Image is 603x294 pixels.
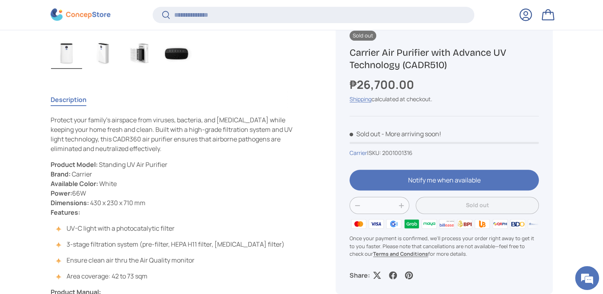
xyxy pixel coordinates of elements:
[416,197,538,214] button: Sold out
[367,149,412,157] span: |
[526,218,544,230] img: metrobank
[41,45,134,55] div: Chat with us now
[438,218,456,230] img: billease
[350,129,380,138] span: Sold out
[124,37,155,69] img: carrier-air-purifier-cadr510-with-advance-uv-technology-full-filters-view-concepstore
[403,218,420,230] img: grabpay
[89,198,145,207] span: 430 x 230 x 710 mm
[350,95,371,103] a: Shipping
[509,218,526,230] img: bdo
[473,218,491,230] img: ubp
[350,149,367,157] a: Carrier
[350,270,370,280] p: Share:
[456,218,473,230] img: bpi
[4,203,152,231] textarea: Type your message and hit 'Enter'
[373,250,428,257] a: Terms and Conditions
[381,129,441,138] p: - More arriving soon!
[46,93,110,174] span: We're online!
[51,170,71,178] strong: Brand:
[59,271,285,281] li: Area coverage: 42 to 73 sqm
[51,198,89,207] strong: Dimensions:
[350,235,538,258] p: Once your payment is confirmed, we'll process your order right away to get it to you faster. Plea...
[385,218,403,230] img: gcash
[59,255,285,265] li: Ensure clean air thru the Air Quality monitor
[131,4,150,23] div: Minimize live chat window
[491,218,509,230] img: qrph
[161,37,192,69] img: carrier-air-purifier-cadr510-with-advance-uv-technology-full-top-buttons-view-concepstore
[51,37,82,69] img: carrier-air-purifier-cadr510-with-advance-uv-technology-full-view-concepstore
[59,239,285,249] li: 3-stage filtration system (pre-filter, HEPA H11 filter, [MEDICAL_DATA] filter)
[59,223,285,233] li: UV-C light with a photocatalytic filter
[51,90,86,109] button: Description
[350,76,416,92] strong: ₱26,700.00
[51,208,80,217] strong: Features:
[51,9,110,21] img: ConcepStore
[71,170,92,178] span: Carrier
[350,47,538,71] h1: Carrier Air Purifier with Advance UV Technology (CADR510)
[88,37,119,69] img: carrier-air-purifier-cadr510-with-advance-uv-technology-left-side-view-concepstore
[367,218,385,230] img: visa
[382,149,412,157] span: 2001001316
[350,95,538,103] div: calculated at checkout.
[420,218,438,230] img: maya
[369,149,381,157] span: SKU:
[350,31,376,41] span: Sold out
[98,160,167,169] span: Standing UV Air Purifier
[350,218,367,230] img: master
[98,179,117,188] span: White
[51,179,98,188] strong: Available Color:
[51,115,298,153] p: Protect your family's airspace from viruses, bacteria, and [MEDICAL_DATA] while keeping your home...
[51,160,98,169] strong: Product Model:
[51,189,72,198] strong: Power:
[72,189,86,198] span: 66W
